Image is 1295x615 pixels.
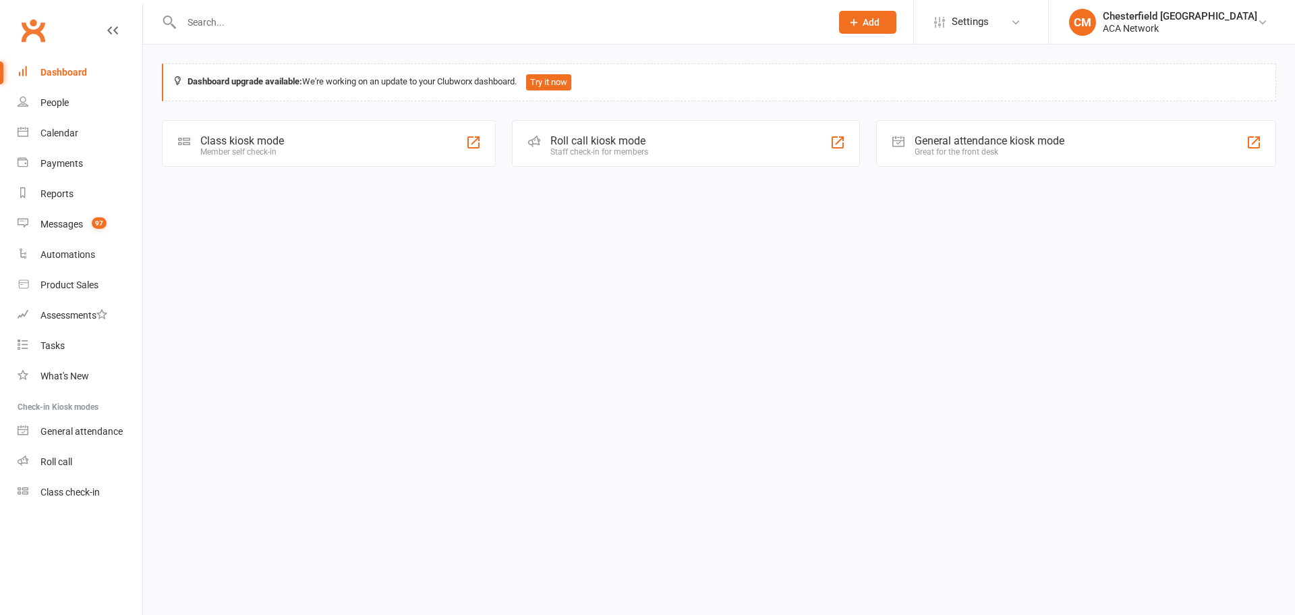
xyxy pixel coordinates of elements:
div: General attendance kiosk mode [915,134,1064,147]
div: Class check-in [40,487,100,498]
a: Tasks [18,331,142,361]
div: General attendance [40,426,123,437]
a: Automations [18,240,142,270]
span: Settings [952,7,989,37]
div: Reports [40,188,74,199]
button: Add [839,11,896,34]
div: Payments [40,158,83,169]
div: Assessments [40,310,107,321]
div: Class kiosk mode [200,134,284,147]
div: Calendar [40,128,78,138]
button: Try it now [526,74,571,90]
a: Messages 97 [18,209,142,240]
div: Member self check-in [200,147,284,157]
a: Clubworx [16,14,50,47]
div: People [40,97,69,108]
a: Reports [18,179,142,209]
a: What's New [18,361,142,392]
div: What's New [40,371,89,381]
a: General attendance kiosk mode [18,417,142,447]
div: Staff check-in for members [550,147,648,157]
div: Tasks [40,340,65,351]
div: Messages [40,219,83,230]
a: Product Sales [18,270,142,300]
a: Calendar [18,118,142,149]
div: Great for the front desk [915,147,1064,157]
div: Chesterfield [GEOGRAPHIC_DATA] [1103,10,1257,22]
a: Payments [18,149,142,179]
div: Automations [40,249,95,260]
a: Assessments [18,300,142,331]
div: Roll call kiosk mode [550,134,648,147]
span: 97 [92,217,107,229]
div: ACA Network [1103,22,1257,34]
a: Class kiosk mode [18,477,142,508]
a: Roll call [18,447,142,477]
a: Dashboard [18,57,142,88]
span: Add [863,17,880,28]
div: Roll call [40,456,72,467]
input: Search... [177,13,822,32]
div: Dashboard [40,67,87,78]
div: Product Sales [40,279,98,290]
strong: Dashboard upgrade available: [188,76,302,86]
a: People [18,88,142,118]
div: We're working on an update to your Clubworx dashboard. [162,63,1276,101]
div: CM [1069,9,1096,36]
